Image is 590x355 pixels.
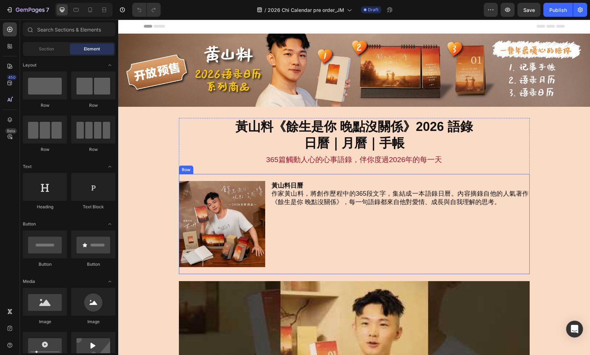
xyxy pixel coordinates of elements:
[46,6,49,14] p: 7
[23,62,36,68] span: Layout
[517,3,541,17] button: Save
[104,218,115,230] span: Toggle open
[23,278,35,285] span: Media
[23,221,36,227] span: Button
[5,128,17,134] div: Beta
[264,6,266,14] span: /
[104,60,115,71] span: Toggle open
[84,46,100,52] span: Element
[104,276,115,287] span: Toggle open
[543,3,573,17] button: Publish
[71,146,115,153] div: Row
[71,204,115,210] div: Text Block
[23,261,67,267] div: Button
[153,162,185,169] strong: 黃山料日曆
[62,147,74,153] div: Row
[153,161,411,187] h2: 作家黃山料，將創作歷程中的365段文字，集結成一本語錄日曆。內容摘錄自他的人氣著作《餘生是你 晚點沒關係》，每一句語錄都來自他對愛情、成長與自我理解的思考。
[523,7,535,13] span: Save
[7,75,17,80] div: 450
[549,6,567,14] div: Publish
[39,46,54,52] span: Section
[104,161,115,172] span: Toggle open
[23,319,67,325] div: Image
[23,102,67,109] div: Row
[118,20,590,355] iframe: Design area
[23,163,32,170] span: Text
[3,3,52,17] button: 7
[368,7,378,13] span: Draft
[268,6,344,14] span: 2026 Chi Calendar pre order_JM
[23,146,67,153] div: Row
[132,3,161,17] div: Undo/Redo
[71,261,115,267] div: Button
[566,321,583,337] div: Open Intercom Messenger
[71,102,115,109] div: Row
[23,22,115,36] input: Search Sections & Elements
[23,204,67,210] div: Heading
[71,319,115,325] div: Image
